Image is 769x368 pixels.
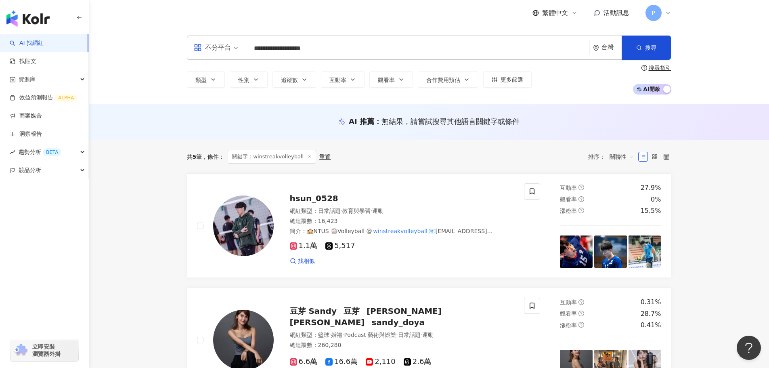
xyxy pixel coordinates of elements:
span: 運動 [422,332,434,338]
img: KOL Avatar [213,196,274,256]
span: 關鍵字：winstreakvolleyball [228,150,316,164]
span: 5,517 [325,242,355,250]
button: 合作費用預估 [418,71,478,88]
span: question-circle [578,299,584,305]
div: 總追蹤數 ： 16,423 [290,217,515,225]
span: 趨勢分析 [19,143,61,161]
span: · [371,208,372,214]
span: 活動訊息 [603,9,629,17]
button: 追蹤數 [272,71,316,88]
a: 找相似 [290,257,315,265]
div: 搜尋指引 [649,65,671,71]
span: P [652,8,655,17]
span: 無結果，請嘗試搜尋其他語言關鍵字或條件 [381,117,520,126]
span: 性別 [238,77,249,83]
span: 搜尋 [645,44,656,51]
div: 15.5% [641,206,661,215]
span: question-circle [578,196,584,202]
button: 類型 [187,71,225,88]
span: 16.6萬 [325,357,358,366]
span: 豆芽 [344,306,360,316]
button: 更多篩選 [483,71,532,88]
span: 1.1萬 [290,242,318,250]
span: 日常話題 [318,208,341,214]
span: 6.6萬 [290,357,318,366]
span: 追蹤數 [281,77,298,83]
div: 不分平台 [194,41,231,54]
span: rise [10,149,15,155]
span: environment [593,45,599,51]
div: 27.9% [641,183,661,192]
span: 運動 [372,208,383,214]
span: hsun_0528 [290,193,338,203]
img: chrome extension [13,344,29,357]
a: 找貼文 [10,57,36,65]
div: 0.41% [641,321,661,330]
span: Podcast [344,332,366,338]
span: · [342,332,344,338]
a: 洞察報告 [10,130,42,138]
span: 5 [193,154,197,160]
div: 網紅類型 ： [290,207,515,215]
span: 日常話題 [398,332,421,338]
iframe: Help Scout Beacon - Open [737,336,761,360]
span: 🏫NTUS 🏐Volleyball @ [307,228,372,234]
span: 籃球 [318,332,329,338]
button: 性別 [230,71,268,88]
div: 排序： [588,150,638,163]
span: 合作費用預估 [426,77,460,83]
span: 觀看率 [560,196,577,202]
span: 立即安裝 瀏覽器外掛 [32,343,61,357]
span: 找相似 [298,257,315,265]
span: 豆芽 Sandy [290,306,337,316]
div: 共 筆 [187,154,202,160]
span: question-circle [641,65,647,71]
a: 商案媒合 [10,112,42,120]
span: · [421,332,422,338]
span: 觀看率 [560,310,577,317]
div: AI 推薦 ： [349,116,520,126]
a: 效益預測報告ALPHA [10,94,77,102]
span: [PERSON_NAME] [367,306,442,316]
button: 互動率 [321,71,365,88]
span: · [329,332,331,338]
a: chrome extension立即安裝 瀏覽器外掛 [10,339,78,361]
a: KOL Avatarhsun_0528網紅類型：日常話題·教育與學習·運動總追蹤數：16,423簡介：🏫NTUS 🏐Volleyball @winstreakvolleyball📧[EMAIL_... [187,173,671,278]
mark: winstreakvolleyball [372,227,429,236]
span: 藝術與娛樂 [368,332,396,338]
img: post-image [560,236,593,268]
span: 互動率 [560,299,577,305]
span: 漲粉率 [560,322,577,328]
span: · [396,332,398,338]
span: appstore [194,44,202,52]
span: 關聯性 [610,150,634,163]
div: 網紅類型 ： [290,331,515,339]
span: · [341,208,342,214]
span: [PERSON_NAME] [290,318,365,327]
span: 繁體中文 [542,8,568,17]
span: sandy_doya [371,318,425,327]
span: question-circle [578,185,584,190]
span: question-circle [578,208,584,213]
button: 觀看率 [369,71,413,88]
img: post-image [629,236,661,268]
span: · [366,332,368,338]
span: 競品分析 [19,161,41,179]
div: 0% [651,195,661,204]
img: post-image [594,236,627,268]
span: 資源庫 [19,70,36,88]
span: question-circle [578,311,584,316]
a: searchAI 找網紅 [10,39,44,47]
span: 更多篩選 [501,76,523,83]
span: 2.6萬 [404,357,432,366]
span: 互動率 [560,185,577,191]
div: 總追蹤數 ： 260,280 [290,341,515,349]
div: BETA [43,148,61,156]
div: 台灣 [601,44,622,51]
span: 互動率 [329,77,346,83]
div: 0.31% [641,298,661,307]
span: 2,110 [366,357,396,366]
span: 類型 [195,77,207,83]
span: 簡介 ： [290,227,493,242]
span: 觀看率 [378,77,395,83]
